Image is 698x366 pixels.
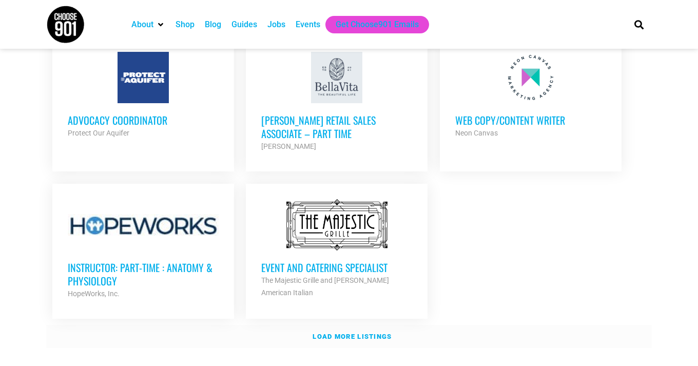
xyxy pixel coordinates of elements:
a: Jobs [267,18,285,31]
strong: HopeWorks, Inc. [68,290,120,298]
a: About [131,18,153,31]
h3: Web Copy/Content Writer [455,113,606,127]
h3: Advocacy Coordinator [68,113,219,127]
h3: [PERSON_NAME] Retail Sales Associate – Part Time [261,113,412,140]
h3: Event and Catering Specialist [261,261,412,274]
a: Guides [231,18,257,31]
strong: Load more listings [313,333,392,340]
strong: Protect Our Aquifer [68,129,129,137]
a: Blog [205,18,221,31]
h3: Instructor: Part-Time : Anatomy & Physiology [68,261,219,287]
a: [PERSON_NAME] Retail Sales Associate – Part Time [PERSON_NAME] [246,36,428,168]
a: Get Choose901 Emails [336,18,419,31]
a: Events [296,18,320,31]
a: Advocacy Coordinator Protect Our Aquifer [52,36,234,155]
nav: Main nav [126,16,617,33]
a: Load more listings [46,325,652,349]
div: About [126,16,170,33]
strong: [PERSON_NAME] [261,142,316,150]
div: Search [631,16,648,33]
strong: The Majestic Grille and [PERSON_NAME] American Italian [261,276,389,297]
strong: Neon Canvas [455,129,498,137]
a: Event and Catering Specialist The Majestic Grille and [PERSON_NAME] American Italian [246,184,428,314]
a: Instructor: Part-Time : Anatomy & Physiology HopeWorks, Inc. [52,184,234,315]
a: Shop [176,18,195,31]
a: Web Copy/Content Writer Neon Canvas [440,36,622,155]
